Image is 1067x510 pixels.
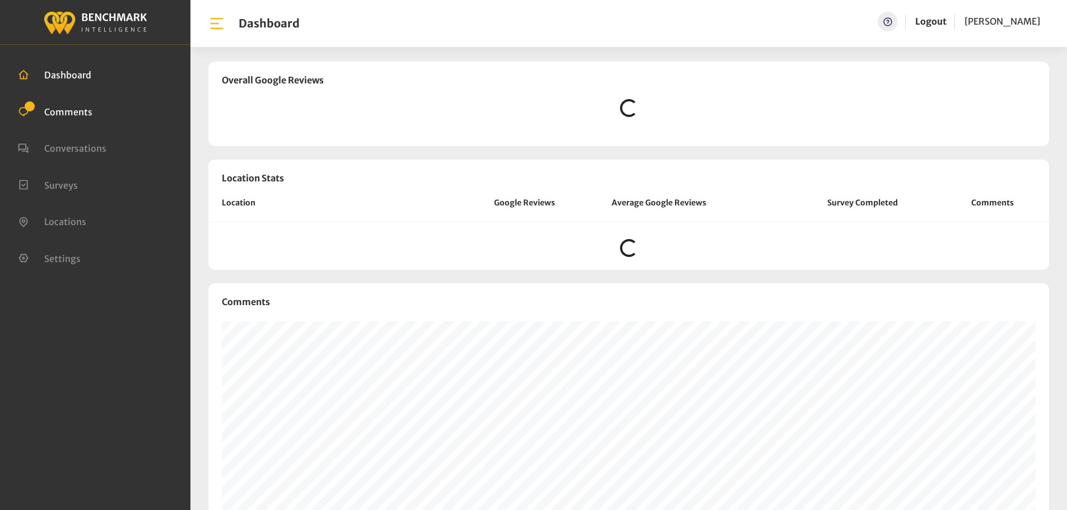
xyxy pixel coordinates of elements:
span: Comments [44,106,92,117]
a: Locations [18,215,86,226]
th: Google Reviews [451,197,598,223]
a: Surveys [18,179,78,190]
span: [PERSON_NAME] [965,16,1040,27]
span: Locations [44,216,86,227]
span: Conversations [44,143,106,154]
h1: Dashboard [239,17,300,30]
img: benchmark [43,8,147,36]
a: [PERSON_NAME] [965,12,1040,31]
h3: Comments [222,297,1036,307]
h3: Overall Google Reviews [222,75,1036,86]
a: Comments [18,105,92,116]
span: Settings [44,252,81,264]
a: Conversations [18,142,106,153]
th: Comments [936,197,1049,223]
th: Location [208,197,451,223]
h3: Location Stats [208,160,1049,197]
th: Survey Completed [789,197,936,223]
span: Surveys [44,179,78,190]
a: Dashboard [18,68,91,79]
span: Dashboard [44,69,91,81]
a: Logout [915,16,947,27]
a: Logout [915,12,947,31]
a: Settings [18,252,81,263]
th: Average Google Reviews [598,197,789,223]
img: bar [208,15,225,32]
